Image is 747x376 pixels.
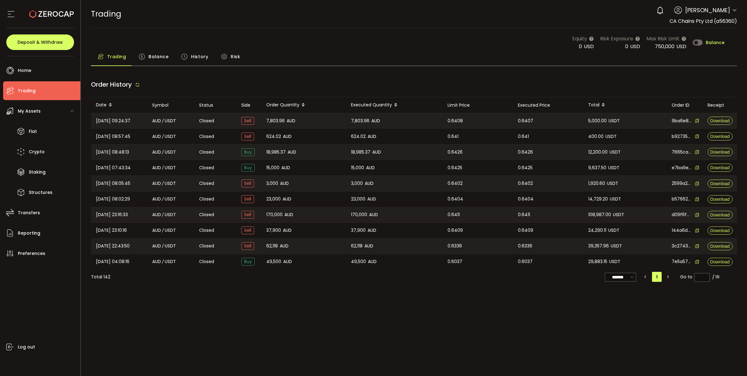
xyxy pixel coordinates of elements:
[283,196,291,203] span: AUD
[652,272,662,282] li: 1
[710,119,729,123] span: Download
[625,43,628,50] span: 0
[162,149,164,156] em: /
[152,258,161,265] span: AUD
[366,164,375,171] span: AUD
[351,180,363,187] span: 3,000
[283,133,292,140] span: AUD
[96,196,130,203] span: [DATE] 08:02:29
[241,226,254,234] span: Sell
[165,180,176,187] span: USDT
[283,227,292,234] span: AUD
[672,227,692,234] span: 144a6d39-3ffb-43bc-8a9d-e5a66529c998
[281,164,290,171] span: AUD
[667,102,703,109] div: Order ID
[610,196,621,203] span: USDT
[676,43,686,50] span: USD
[165,258,176,265] span: USDT
[609,149,621,156] span: USDT
[18,343,35,352] span: Log out
[518,180,533,187] span: 0.6402
[672,196,692,202] span: b5766201-d92d-4d89-b14b-a914763fe8c4
[672,258,692,265] span: 7e5a57ea-2eeb-4fe1-95a1-63164c76f1e0
[165,196,176,203] span: USDT
[199,165,214,171] span: Closed
[710,150,729,154] span: Download
[162,180,164,187] em: /
[448,211,460,218] span: 0.6411
[152,149,161,156] span: AUD
[672,133,692,140] span: b9273550-9ec8-42ab-b440-debceb6bf362
[29,127,37,136] span: Fiat
[165,133,176,140] span: USDT
[96,133,130,140] span: [DATE] 08:57:45
[518,117,533,124] span: 0.6407
[710,228,729,233] span: Download
[266,149,286,156] span: 18,985.37
[266,164,279,171] span: 15,000
[165,117,176,124] span: USDT
[266,242,278,250] span: 62,118
[588,227,606,234] span: 24,290.11
[351,133,366,140] span: 624.02
[351,196,365,203] span: 23,000
[162,227,164,234] em: /
[241,180,254,187] span: Sell
[266,258,281,265] span: 49,500
[518,227,533,234] span: 0.6409
[199,133,214,140] span: Closed
[372,149,381,156] span: AUD
[162,196,164,203] em: /
[152,196,161,203] span: AUD
[107,50,126,63] span: Trading
[351,211,367,218] span: 170,000
[266,196,281,203] span: 23,000
[710,197,729,201] span: Download
[518,211,530,218] span: 0.6411
[152,211,161,218] span: AUD
[672,118,692,124] span: 9ba6e898-b757-436a-9a75-0c757ee03a1f
[588,258,607,265] span: 29,883.15
[710,260,729,264] span: Download
[365,180,373,187] span: AUD
[96,149,129,156] span: [DATE] 08:48:13
[231,50,240,63] span: Risk
[165,164,176,171] span: USDT
[708,258,733,266] button: Download
[199,258,214,265] span: Closed
[672,165,692,171] span: e7ba9ec1-e47a-4a7e-b5f7-1174bd070550
[351,242,363,250] span: 62,118
[448,196,463,203] span: 0.6404
[672,180,692,187] span: 2599a2f9-d739-4166-9349-f3a110e7aa98
[162,258,164,265] em: /
[588,211,611,218] span: 108,987.00
[583,100,667,110] div: Total
[283,258,292,265] span: AUD
[152,164,161,171] span: AUD
[91,100,147,110] div: Date
[266,227,281,234] span: 37,900
[708,180,733,188] button: Download
[518,149,533,156] span: 0.6426
[199,118,214,124] span: Closed
[162,211,164,218] em: /
[609,117,620,124] span: USDT
[518,164,533,171] span: 0.6425
[165,211,176,218] span: USDT
[588,133,604,140] span: 400.00
[351,117,369,124] span: 7,803.96
[199,243,214,249] span: Closed
[147,102,194,109] div: Symbol
[680,272,710,281] span: Go to
[162,133,164,140] em: /
[18,249,45,258] span: Preferences
[351,164,364,171] span: 15,000
[152,242,161,250] span: AUD
[152,180,161,187] span: AUD
[708,117,733,125] button: Download
[710,181,729,186] span: Download
[199,149,214,155] span: Closed
[18,208,40,217] span: Transfers
[284,211,293,218] span: AUD
[236,102,261,109] div: Side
